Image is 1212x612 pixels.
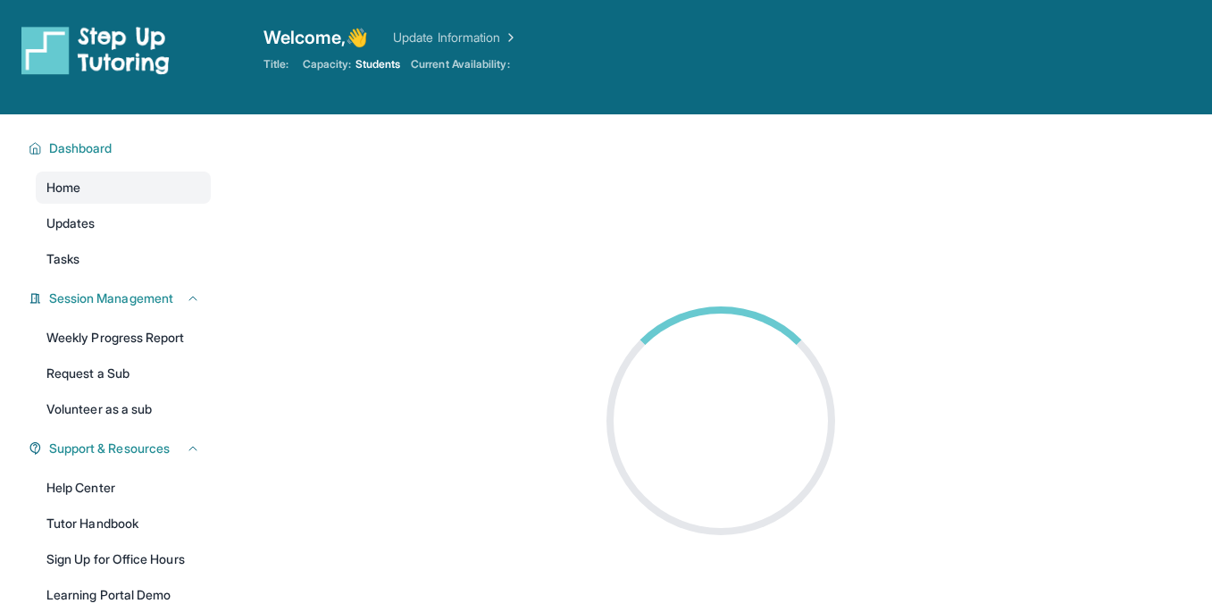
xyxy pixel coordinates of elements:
[303,57,352,71] span: Capacity:
[36,472,211,504] a: Help Center
[36,507,211,540] a: Tutor Handbook
[411,57,509,71] span: Current Availability:
[42,139,200,157] button: Dashboard
[36,543,211,575] a: Sign Up for Office Hours
[36,172,211,204] a: Home
[36,579,211,611] a: Learning Portal Demo
[36,207,211,239] a: Updates
[263,57,288,71] span: Title:
[21,25,170,75] img: logo
[46,179,80,197] span: Home
[355,57,401,71] span: Students
[500,29,518,46] img: Chevron Right
[263,25,369,50] span: Welcome, 👋
[49,440,170,457] span: Support & Resources
[46,214,96,232] span: Updates
[36,393,211,425] a: Volunteer as a sub
[46,250,79,268] span: Tasks
[42,440,200,457] button: Support & Resources
[42,289,200,307] button: Session Management
[36,243,211,275] a: Tasks
[36,322,211,354] a: Weekly Progress Report
[393,29,518,46] a: Update Information
[36,357,211,390] a: Request a Sub
[49,289,173,307] span: Session Management
[49,139,113,157] span: Dashboard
